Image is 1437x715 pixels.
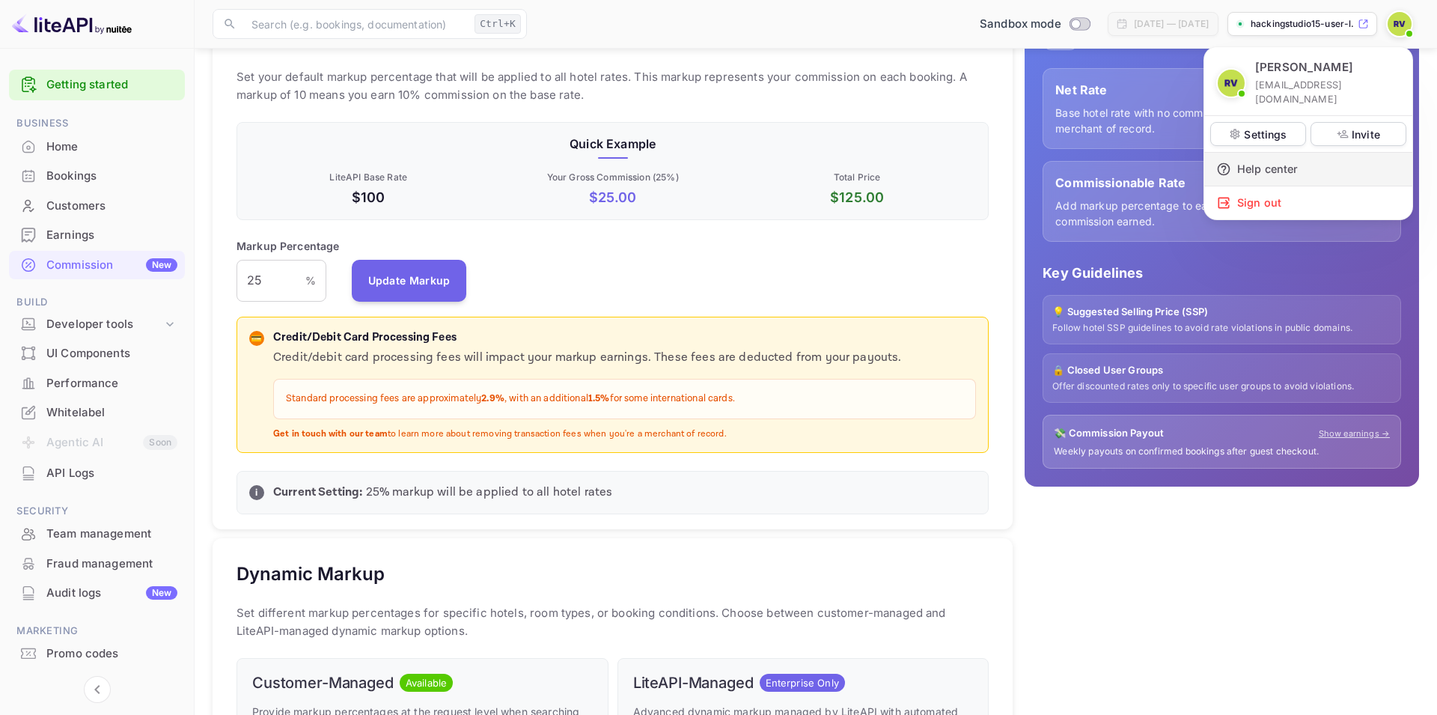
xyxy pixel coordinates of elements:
[1204,153,1412,186] div: Help center
[1255,59,1353,76] p: [PERSON_NAME]
[1204,186,1412,219] div: Sign out
[1218,70,1245,97] img: Richard Vega
[1352,127,1380,142] p: Invite
[1244,127,1287,142] p: Settings
[1255,78,1400,106] p: [EMAIL_ADDRESS][DOMAIN_NAME]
